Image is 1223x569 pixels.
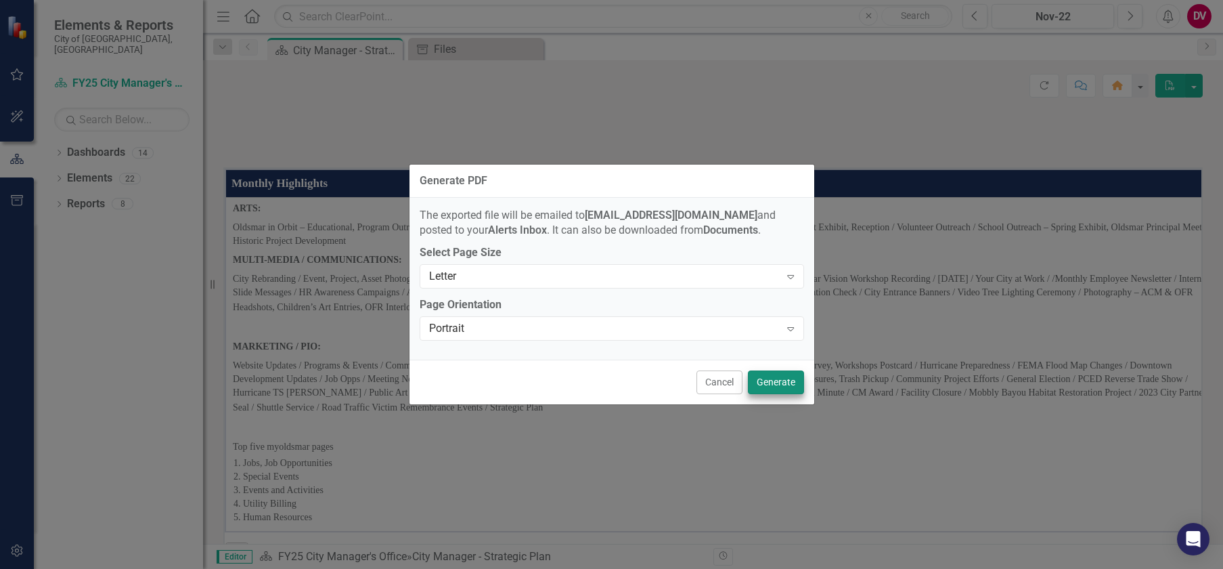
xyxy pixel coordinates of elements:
div: Open Intercom Messenger [1177,523,1209,555]
div: Letter [429,269,780,284]
strong: Documents [703,224,758,236]
strong: [EMAIL_ADDRESS][DOMAIN_NAME] [585,209,757,222]
button: Cancel [696,371,742,394]
strong: Alerts Inbox [488,224,547,236]
label: Select Page Size [420,245,804,261]
div: Generate PDF [420,175,487,187]
button: Generate [748,371,804,394]
label: Page Orientation [420,297,804,313]
span: The exported file will be emailed to and posted to your . It can also be downloaded from . [420,209,776,237]
div: Portrait [429,321,780,337]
